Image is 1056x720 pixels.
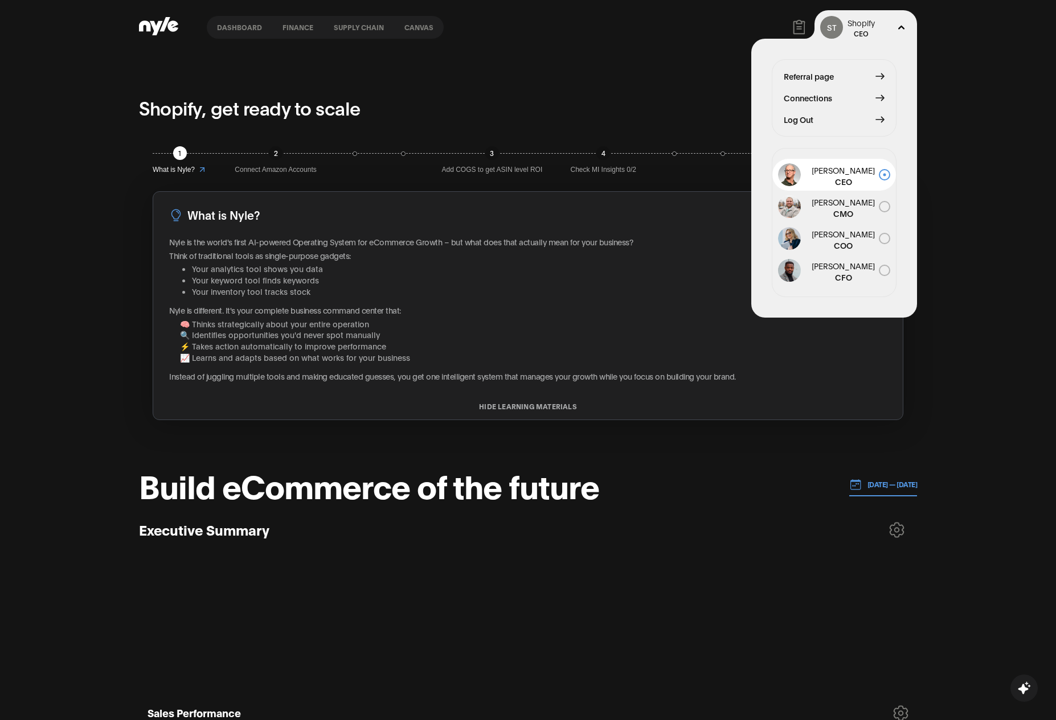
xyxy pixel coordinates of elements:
h3: What is Nyle? [187,206,260,224]
li: Your analytics tool shows you data [192,263,887,274]
li: Your inventory tool tracks stock [192,286,887,297]
span: [PERSON_NAME] [808,164,879,176]
button: finance [272,23,324,31]
span: [PERSON_NAME] [808,260,879,271]
button: [PERSON_NAME]CEO [772,159,896,191]
button: Supply chain [324,23,394,31]
div: Shopify [848,17,875,28]
li: 🧠 Thinks strategically about your entire operation [180,318,887,330]
button: [PERSON_NAME]CFO [772,254,896,286]
span: Check MI Insights 0/2 [571,164,636,175]
p: Think of traditional tools as single-purpose gadgets: [169,250,887,261]
div: 3 [485,146,499,160]
button: Log Out [784,113,885,126]
span: COO [808,240,879,251]
li: ⚡ Takes action automatically to improve performance [180,340,887,352]
span: Log Out [784,113,813,126]
span: [PERSON_NAME] [808,196,879,208]
img: LightBulb [169,208,183,222]
li: Your keyword tool finds keywords [192,274,887,286]
img: John Gold [778,259,801,282]
span: CMO [808,208,879,219]
img: John Gold [778,195,801,218]
button: Canvas [394,23,444,31]
span: Connections [784,92,832,104]
p: Nyle is different. It's your complete business command center that: [169,305,887,316]
button: [DATE] — [DATE] [849,473,918,496]
span: Add COGS to get ASIN level ROI [442,164,543,175]
div: CEO [848,28,875,38]
button: [PERSON_NAME]COO [772,223,896,254]
p: Shopify, get ready to scale [139,94,361,121]
span: CEO [808,176,879,187]
button: ST [820,16,843,39]
button: [PERSON_NAME]CMO [772,191,896,223]
span: [PERSON_NAME] [808,228,879,240]
span: Connect Amazon Accounts [235,164,316,175]
button: ShopifyCEO [848,17,875,38]
p: [DATE] — [DATE] [862,479,918,489]
span: What is Nyle? [153,164,195,175]
h3: Executive Summary [139,521,269,538]
div: 4 [596,146,610,160]
li: 🔍 Identifies opportunities you'd never spot manually [180,329,887,340]
p: Nyle is the world's first AI-powered Operating System for eCommerce Growth – but what does that a... [169,236,887,248]
button: Dashboard [207,23,272,31]
button: Connections [784,92,885,104]
button: HIDE LEARNING MATERIALS [153,402,903,410]
img: John Gold [778,163,801,186]
li: 📈 Learns and adapts based on what works for your business [180,352,887,363]
span: CFO [808,271,879,283]
div: 1 [173,146,187,160]
p: Instead of juggling multiple tools and making educated guesses, you get one intelligent system th... [169,371,887,382]
button: Referral page [784,70,885,83]
h1: Build eCommerce of the future [139,468,599,502]
div: 2 [269,146,283,160]
img: 01.01.24 — 07.01.24 [849,478,862,491]
span: Referral page [784,70,834,83]
img: John Gold [778,227,801,250]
